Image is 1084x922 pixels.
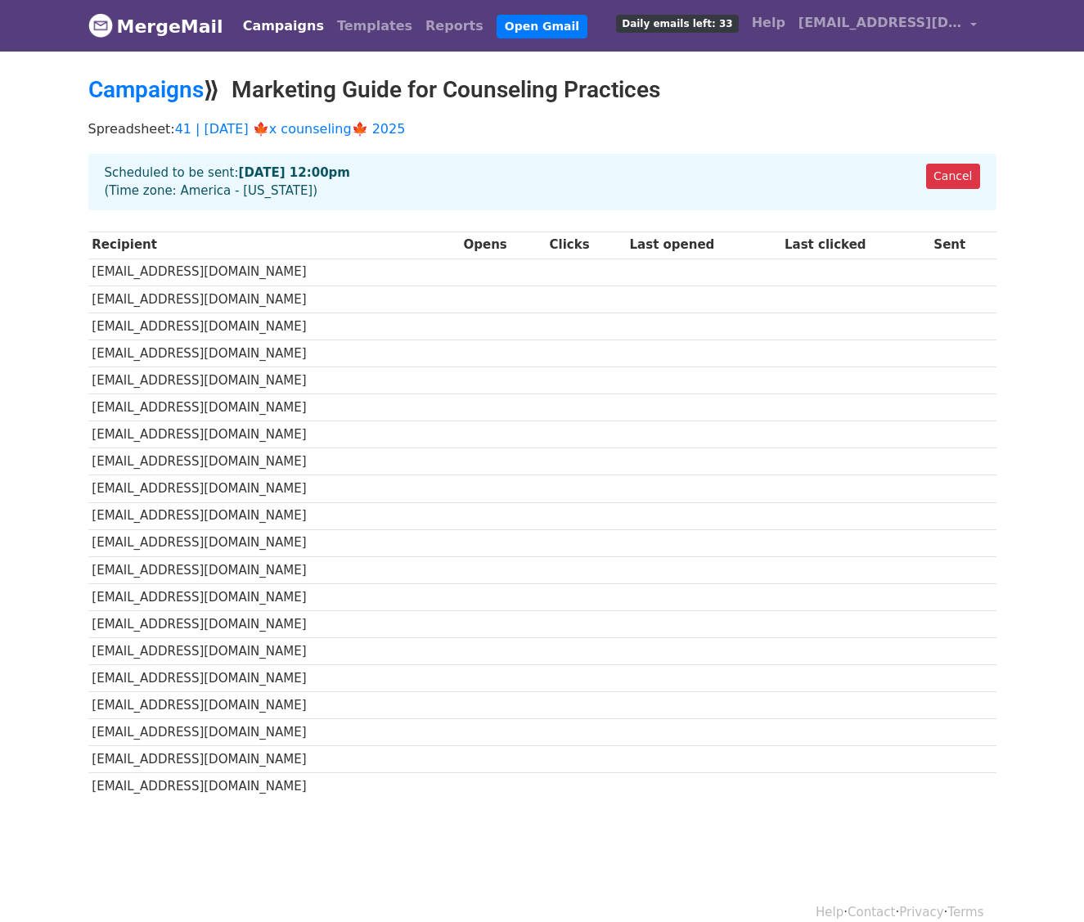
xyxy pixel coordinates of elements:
[88,76,204,103] a: Campaigns
[88,340,460,367] td: [EMAIL_ADDRESS][DOMAIN_NAME]
[88,120,996,137] p: Spreadsheet:
[88,154,996,210] div: Scheduled to be sent: (Time zone: America - [US_STATE])
[816,905,843,920] a: Help
[88,746,460,773] td: [EMAIL_ADDRESS][DOMAIN_NAME]
[745,7,792,39] a: Help
[88,665,460,692] td: [EMAIL_ADDRESS][DOMAIN_NAME]
[780,232,929,259] th: Last clicked
[88,773,460,800] td: [EMAIL_ADDRESS][DOMAIN_NAME]
[419,10,490,43] a: Reports
[609,7,744,39] a: Daily emails left: 33
[798,13,962,33] span: [EMAIL_ADDRESS][DOMAIN_NAME]
[947,905,983,920] a: Terms
[497,15,587,38] a: Open Gmail
[88,583,460,610] td: [EMAIL_ADDRESS][DOMAIN_NAME]
[88,529,460,556] td: [EMAIL_ADDRESS][DOMAIN_NAME]
[175,121,406,137] a: 41 | [DATE] 🍁x counseling🍁 2025
[88,76,996,104] h2: ⟫ Marketing Guide for Counseling Practices
[926,164,979,189] a: Cancel
[331,10,419,43] a: Templates
[460,232,546,259] th: Opens
[88,259,460,286] td: [EMAIL_ADDRESS][DOMAIN_NAME]
[930,232,996,259] th: Sent
[546,232,626,259] th: Clicks
[88,556,460,583] td: [EMAIL_ADDRESS][DOMAIN_NAME]
[236,10,331,43] a: Campaigns
[88,475,460,502] td: [EMAIL_ADDRESS][DOMAIN_NAME]
[88,421,460,448] td: [EMAIL_ADDRESS][DOMAIN_NAME]
[626,232,780,259] th: Last opened
[899,905,943,920] a: Privacy
[792,7,983,45] a: [EMAIL_ADDRESS][DOMAIN_NAME]
[88,692,460,719] td: [EMAIL_ADDRESS][DOMAIN_NAME]
[88,9,223,43] a: MergeMail
[88,610,460,637] td: [EMAIL_ADDRESS][DOMAIN_NAME]
[239,165,350,180] strong: [DATE] 12:00pm
[88,719,460,746] td: [EMAIL_ADDRESS][DOMAIN_NAME]
[616,15,738,33] span: Daily emails left: 33
[88,13,113,38] img: MergeMail logo
[88,394,460,421] td: [EMAIL_ADDRESS][DOMAIN_NAME]
[88,232,460,259] th: Recipient
[88,448,460,475] td: [EMAIL_ADDRESS][DOMAIN_NAME]
[88,367,460,394] td: [EMAIL_ADDRESS][DOMAIN_NAME]
[88,313,460,340] td: [EMAIL_ADDRESS][DOMAIN_NAME]
[88,286,460,313] td: [EMAIL_ADDRESS][DOMAIN_NAME]
[88,502,460,529] td: [EMAIL_ADDRESS][DOMAIN_NAME]
[848,905,895,920] a: Contact
[88,638,460,665] td: [EMAIL_ADDRESS][DOMAIN_NAME]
